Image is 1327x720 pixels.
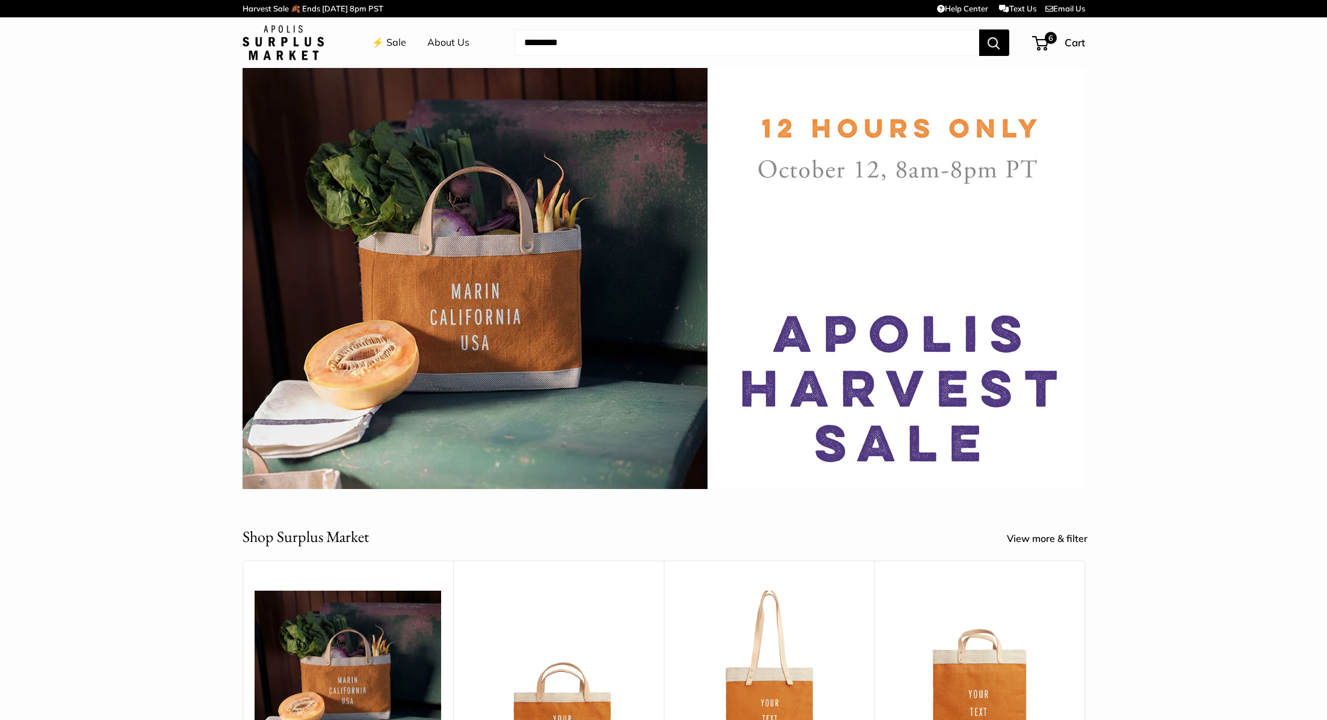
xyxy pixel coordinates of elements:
a: Email Us [1045,4,1085,13]
span: 6 [1044,32,1056,44]
span: Cart [1065,36,1085,49]
input: Search... [515,29,979,56]
h2: Shop Surplus Market [243,525,369,549]
img: Apolis: Surplus Market [243,25,324,60]
button: Search [979,29,1009,56]
a: 6 Cart [1033,33,1085,52]
a: View more & filter [1007,530,1101,548]
a: ⚡️ Sale [372,34,406,52]
a: About Us [427,34,469,52]
a: Help Center [937,4,988,13]
a: Text Us [999,4,1036,13]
